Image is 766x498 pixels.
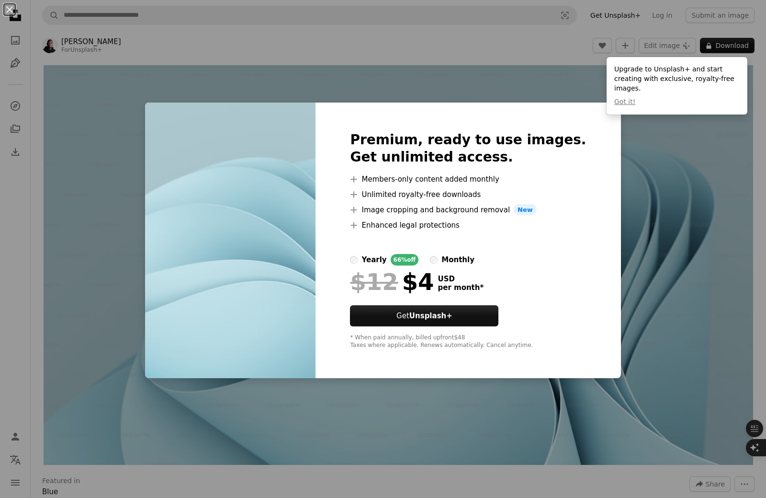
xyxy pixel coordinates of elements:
li: Unlimited royalty-free downloads [350,189,586,200]
input: monthly [430,256,438,264]
button: GetUnsplash+ [350,305,498,326]
li: Members-only content added monthly [350,174,586,185]
div: $4 [350,269,434,294]
li: Image cropping and background removal [350,204,586,216]
button: Got it! [614,97,635,107]
strong: Unsplash+ [409,312,452,320]
input: yearly66%off [350,256,358,264]
div: yearly [361,254,386,266]
span: $12 [350,269,398,294]
span: New [514,204,537,216]
li: Enhanced legal protections [350,220,586,231]
span: USD [438,275,484,283]
div: Upgrade to Unsplash+ and start creating with exclusive, royalty-free images. [607,57,747,115]
span: per month * [438,283,484,292]
div: 66% off [391,254,419,266]
div: * When paid annually, billed upfront $48 Taxes where applicable. Renews automatically. Cancel any... [350,334,586,349]
h2: Premium, ready to use images. Get unlimited access. [350,131,586,166]
img: premium_photo-1669981123704-5836330e3ddd [145,103,315,379]
div: monthly [441,254,474,266]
